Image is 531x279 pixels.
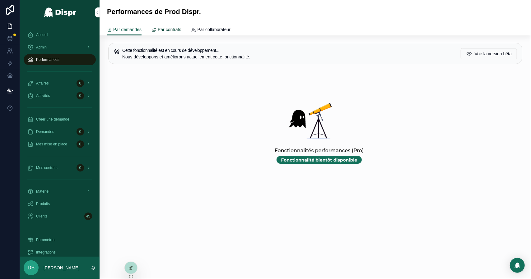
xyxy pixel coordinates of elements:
[158,26,181,33] span: Par contrats
[24,42,96,53] a: Admin
[24,126,96,137] a: Demandes0
[84,213,92,220] div: 45
[77,92,84,99] div: 0
[36,57,59,62] span: Performances
[77,164,84,172] div: 0
[122,54,456,60] div: Nous développons et améliorons actuellement cette fonctionnalité.
[24,198,96,209] a: Produits
[77,128,84,135] div: 0
[24,211,96,222] a: Clients45
[36,45,47,50] span: Admin
[36,93,50,98] span: Activités
[151,24,181,36] a: Par contrats
[36,214,48,219] span: Clients
[24,162,96,173] a: Mes contrats0
[36,129,54,134] span: Demandes
[36,237,55,242] span: Paramètres
[198,26,231,33] span: Par collaborateur
[36,117,69,122] span: Créer une demande
[36,32,48,37] span: Accueil
[24,29,96,40] a: Accueil
[24,114,96,125] a: Créer une demande
[110,81,521,179] img: soon-perf.png
[77,80,84,87] div: 0
[44,265,79,271] p: [PERSON_NAME]
[24,234,96,245] a: Paramètres
[191,24,231,36] a: Par collaborateur
[122,48,456,53] h5: Cette fonctionnalité est en cours de développement...
[24,186,96,197] a: Matériel
[461,48,517,59] button: Voir la version bêta
[113,26,142,33] span: Par demandes
[28,264,35,272] span: DB
[24,247,96,258] a: Intégrations
[36,142,67,147] span: Mes mise en place
[24,78,96,89] a: Affaires0
[43,7,77,17] img: App logo
[107,7,201,16] h1: Performances de Prod Dispr.
[20,25,100,257] div: scrollable content
[36,81,49,86] span: Affaires
[24,54,96,65] a: Performances
[107,24,142,36] a: Par demandes
[36,165,58,170] span: Mes contrats
[36,250,56,255] span: Intégrations
[510,258,525,273] div: Open Intercom Messenger
[24,90,96,101] a: Activités0
[36,189,49,194] span: Matériel
[24,139,96,150] a: Mes mise en place0
[122,54,250,59] span: Nous développons et améliorons actuellement cette fonctionnalité.
[475,51,512,57] span: Voir la version bêta
[36,201,50,206] span: Produits
[77,140,84,148] div: 0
